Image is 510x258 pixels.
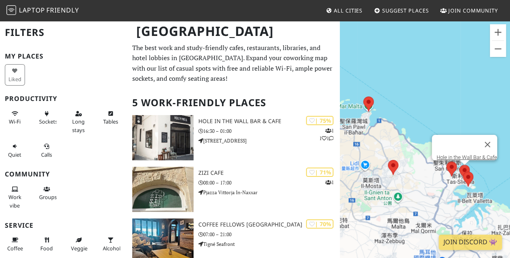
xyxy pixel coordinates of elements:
img: Hole in the Wall Bar & Cafe [132,115,194,160]
a: Join Community [437,3,501,18]
a: Zizi cafe | 71% 1 Zizi cafe 08:00 – 17:00 Pjazza Vittorja In-Naxxar [127,167,340,212]
span: Alcohol [103,245,121,252]
h3: Service [5,222,123,229]
button: Alcohol [100,233,121,255]
div: | 71% [306,168,333,177]
span: People working [8,193,21,209]
span: Coffee [7,245,23,252]
h2: 5 Work-Friendly Places [132,90,335,115]
span: Veggie [71,245,87,252]
span: Suggest Places [382,7,429,14]
span: All Cities [334,7,362,14]
button: Long stays [69,107,89,136]
span: Stable Wi-Fi [9,118,21,125]
p: The best work and study-friendly cafes, restaurants, libraries, and hotel lobbies in [GEOGRAPHIC_... [132,43,335,84]
p: 07:00 – 21:00 [198,231,340,238]
h3: Hole in the Wall Bar & Cafe [198,118,340,125]
p: [STREET_ADDRESS] [198,137,340,145]
h3: Coffee Fellows [GEOGRAPHIC_DATA] [198,221,340,228]
button: Calls [37,140,57,161]
button: Wi-Fi [5,107,25,128]
span: Food [40,245,53,252]
a: LaptopFriendly LaptopFriendly [6,4,79,18]
a: Suggest Places [371,3,432,18]
img: LaptopFriendly [6,5,16,15]
a: All Cities [323,3,366,18]
p: 16:30 – 01:00 [198,127,340,135]
a: Join Discord 👾 [439,235,502,250]
span: Join Community [448,7,498,14]
a: Hole in the Wall Bar & Cafe | 75% 111 Hole in the Wall Bar & Cafe 16:30 – 01:00 [STREET_ADDRESS] [127,115,340,160]
button: 縮小 [490,41,506,57]
button: Work vibe [5,182,25,212]
button: Food [37,233,57,255]
a: Hole in the Wall Bar & Cafe [437,154,497,160]
button: Groups [37,182,57,204]
span: Long stays [72,118,85,133]
p: 08:00 – 17:00 [198,179,340,187]
h3: My Places [5,52,123,60]
div: | 75% [306,116,333,125]
span: Quiet [8,151,21,158]
button: Tables [100,107,121,128]
button: 關閉 [478,135,497,154]
h1: [GEOGRAPHIC_DATA] [130,20,338,42]
h2: Filters [5,20,123,45]
span: Group tables [39,193,57,201]
span: Power sockets [39,118,58,125]
div: | 70% [306,219,333,229]
span: Laptop [19,6,45,15]
span: Video/audio calls [41,151,52,158]
button: 放大 [490,24,506,40]
h3: Productivity [5,95,123,103]
h3: Zizi cafe [198,170,340,176]
button: Quiet [5,140,25,161]
img: Zizi cafe [132,167,194,212]
button: Coffee [5,233,25,255]
p: 1 [325,178,333,186]
p: Tigné Seafront [198,240,340,248]
button: Sockets [37,107,57,128]
p: 1 1 1 [319,127,333,142]
button: Veggie [69,233,89,255]
p: Pjazza Vittorja In-Naxxar [198,189,340,196]
h3: Community [5,170,123,178]
span: Work-friendly tables [103,118,118,125]
span: Friendly [46,6,79,15]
